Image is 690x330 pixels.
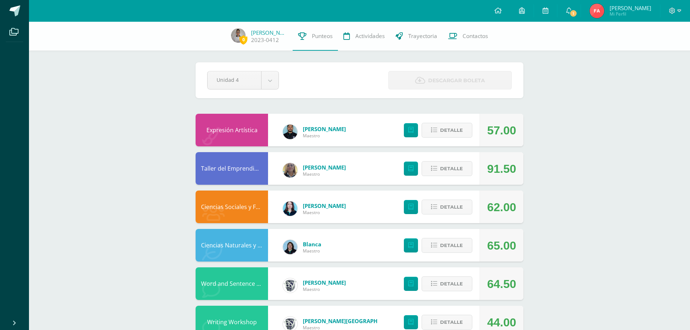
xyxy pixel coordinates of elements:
span: Contactos [463,32,488,40]
img: 51a3f6bdb60fb4fa8c9bbb4959b1e63c.png [590,4,604,18]
span: Maestro [303,248,321,254]
a: Punteos [293,22,338,51]
span: Detalle [440,124,463,137]
div: Expresión Artística [196,114,268,146]
button: Detalle [422,276,472,291]
button: Detalle [422,123,472,138]
span: 1 [569,9,577,17]
span: Actividades [355,32,385,40]
a: [PERSON_NAME] [303,125,346,133]
a: [PERSON_NAME] [303,279,346,286]
span: Detalle [440,162,463,175]
a: [PERSON_NAME] [303,164,346,171]
button: Detalle [422,315,472,330]
span: Detalle [440,239,463,252]
span: Detalle [440,316,463,329]
span: Maestro [303,209,346,216]
a: 2023-0412 [251,36,279,44]
button: Detalle [422,200,472,214]
div: 64.50 [487,268,516,300]
span: Detalle [440,200,463,214]
a: [PERSON_NAME] [303,202,346,209]
span: [PERSON_NAME] [610,4,651,12]
a: Blanca [303,241,321,248]
a: Actividades [338,22,390,51]
div: 65.00 [487,229,516,262]
span: Maestro [303,286,346,292]
a: Trayectoria [390,22,443,51]
span: Trayectoria [408,32,437,40]
img: cf0f0e80ae19a2adee6cb261b32f5f36.png [283,278,297,293]
div: 62.00 [487,191,516,224]
button: Detalle [422,161,472,176]
span: Unidad 4 [217,71,252,88]
div: 57.00 [487,114,516,147]
a: Unidad 4 [208,71,279,89]
span: Mi Perfil [610,11,651,17]
a: [PERSON_NAME][GEOGRAPHIC_DATA] [303,317,390,325]
img: 9f25a704c7e525b5c9fe1d8c113699e7.png [283,125,297,139]
span: 0 [239,35,247,44]
div: Taller del Emprendimiento [196,152,268,185]
div: Word and Sentence Study [196,267,268,300]
div: 91.50 [487,153,516,185]
span: Maestro [303,133,346,139]
button: Detalle [422,238,472,253]
img: 6df1b4a1ab8e0111982930b53d21c0fa.png [283,240,297,254]
img: c96224e79309de7917ae934cbb5c0b01.png [283,163,297,177]
span: Detalle [440,277,463,291]
img: 61bb738f5033f394797efd7be5446439.png [231,28,246,43]
span: Descargar boleta [428,72,485,89]
span: Punteos [312,32,333,40]
a: Contactos [443,22,493,51]
a: [PERSON_NAME] [251,29,287,36]
div: Ciencias Sociales y Formación Ciudadana [196,191,268,223]
img: cccdcb54ef791fe124cc064e0dd18e00.png [283,201,297,216]
div: Ciencias Naturales y Lab [196,229,268,262]
span: Maestro [303,171,346,177]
